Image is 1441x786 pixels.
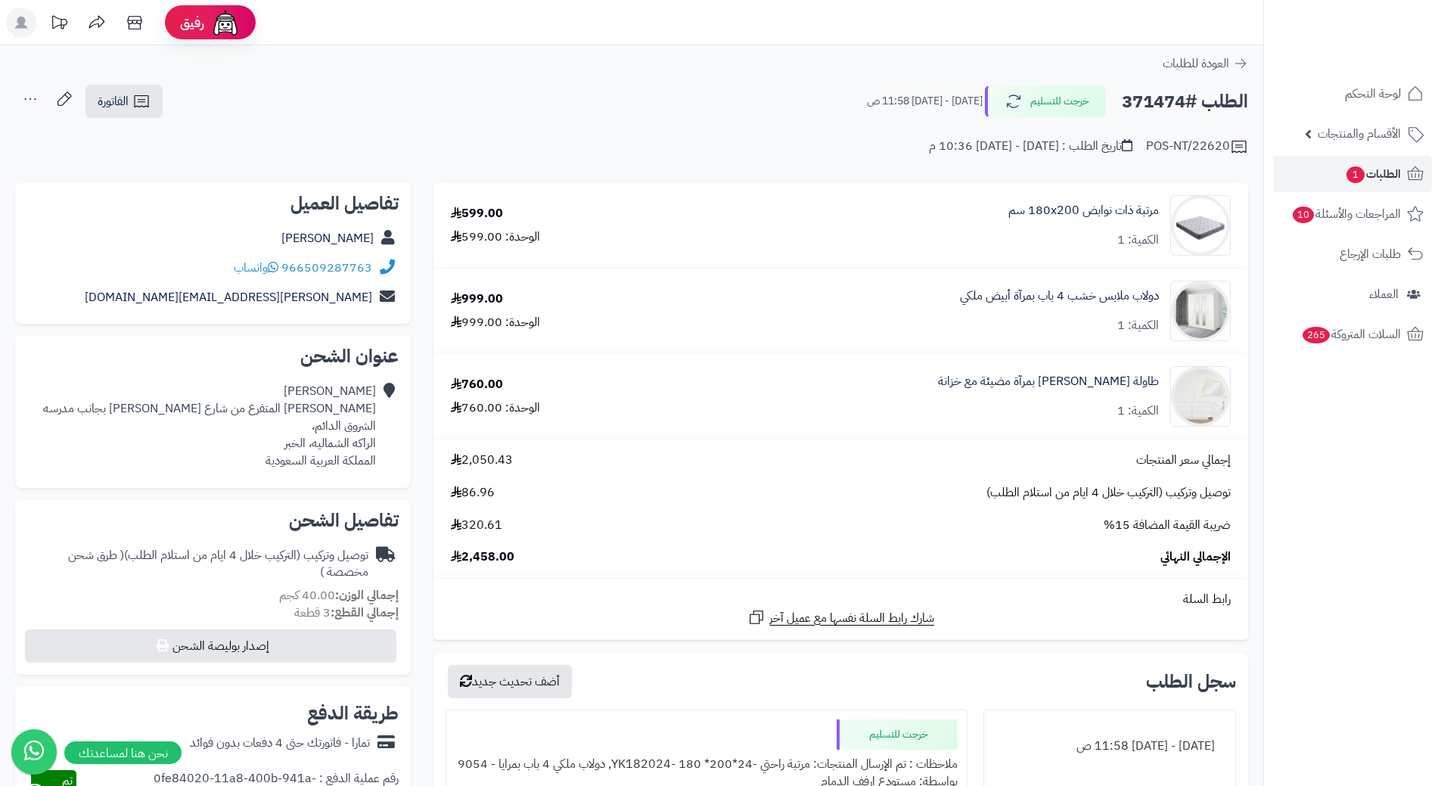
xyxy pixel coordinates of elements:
div: الوحدة: 999.00 [451,314,540,331]
span: الأقسام والمنتجات [1318,123,1401,144]
div: POS-NT/22620 [1146,138,1248,156]
a: الفاتورة [85,85,163,118]
div: تمارا - فاتورتك حتى 4 دفعات بدون فوائد [190,735,370,752]
img: 1733065084-1-90x90.jpg [1171,281,1230,341]
a: العودة للطلبات [1163,54,1248,73]
a: طلبات الإرجاع [1273,236,1432,272]
div: الكمية: 1 [1117,317,1159,334]
div: توصيل وتركيب (التركيب خلال 4 ايام من استلام الطلب) [27,547,368,582]
button: خرجت للتسليم [985,85,1106,117]
span: 2,458.00 [451,548,514,566]
a: السلات المتروكة265 [1273,316,1432,353]
span: 320.61 [451,517,502,534]
span: لوحة التحكم [1345,83,1401,104]
span: رفيق [180,14,204,32]
a: شارك رابط السلة نفسها مع عميل آخر [747,608,934,627]
a: [PERSON_NAME] [281,229,374,247]
button: أضف تحديث جديد [448,665,572,698]
img: 1702708315-RS-09-90x90.jpg [1171,195,1230,256]
a: لوحة التحكم [1273,76,1432,112]
img: ai-face.png [210,8,241,38]
div: الكمية: 1 [1117,231,1159,249]
span: إجمالي سعر المنتجات [1136,452,1231,469]
a: مرتبة ذات نوابض 180x200 سم [1008,202,1159,219]
a: تحديثات المنصة [40,8,78,42]
small: 40.00 كجم [279,586,399,604]
a: طاولة [PERSON_NAME] بمرآة مضيئة مع خزانة [938,373,1159,390]
a: [PERSON_NAME][EMAIL_ADDRESS][DOMAIN_NAME] [85,288,372,306]
span: طلبات الإرجاع [1340,244,1401,265]
small: [DATE] - [DATE] 11:58 ص [867,94,983,109]
span: 265 [1303,327,1330,343]
span: الطلبات [1345,163,1401,185]
span: الإجمالي النهائي [1160,548,1231,566]
h2: طريقة الدفع [307,704,399,722]
span: ضريبة القيمة المضافة 15% [1104,517,1231,534]
div: تاريخ الطلب : [DATE] - [DATE] 10:36 م [929,138,1132,155]
div: خرجت للتسليم [837,719,958,750]
h2: تفاصيل العميل [27,194,399,213]
span: السلات المتروكة [1301,324,1401,345]
a: الطلبات1 [1273,156,1432,192]
button: إصدار بوليصة الشحن [25,629,396,663]
div: 760.00 [451,376,503,393]
div: 999.00 [451,290,503,308]
span: العملاء [1369,284,1399,305]
h2: عنوان الشحن [27,347,399,365]
span: 86.96 [451,484,495,502]
div: الوحدة: 760.00 [451,399,540,417]
div: الكمية: 1 [1117,402,1159,420]
span: توصيل وتركيب (التركيب خلال 4 ايام من استلام الطلب) [986,484,1231,502]
small: 3 قطعة [294,604,399,622]
a: واتساب [234,259,278,277]
div: [PERSON_NAME] [PERSON_NAME] المتفرع من شارع [PERSON_NAME] بجانب مدرسه الشروق الدائم، الراكه الشما... [27,383,376,469]
div: رابط السلة [439,591,1242,608]
h2: الطلب #371474 [1122,86,1248,117]
span: ( طرق شحن مخصصة ) [68,546,368,582]
span: 2,050.43 [451,452,513,469]
span: 1 [1346,166,1365,183]
a: العملاء [1273,276,1432,312]
span: المراجعات والأسئلة [1291,203,1401,225]
img: 1753514452-1-90x90.jpg [1171,366,1230,427]
div: الوحدة: 599.00 [451,228,540,246]
span: الفاتورة [98,92,129,110]
a: دولاب ملابس خشب 4 باب بمرآة أبيض ملكي [960,287,1159,305]
span: 10 [1293,207,1314,223]
span: العودة للطلبات [1163,54,1229,73]
h3: سجل الطلب [1146,673,1236,691]
strong: إجمالي القطع: [331,604,399,622]
a: المراجعات والأسئلة10 [1273,196,1432,232]
div: 599.00 [451,205,503,222]
span: شارك رابط السلة نفسها مع عميل آخر [769,610,934,627]
a: 966509287763 [281,259,372,277]
strong: إجمالي الوزن: [335,586,399,604]
h2: تفاصيل الشحن [27,511,399,530]
div: [DATE] - [DATE] 11:58 ص [993,732,1226,761]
